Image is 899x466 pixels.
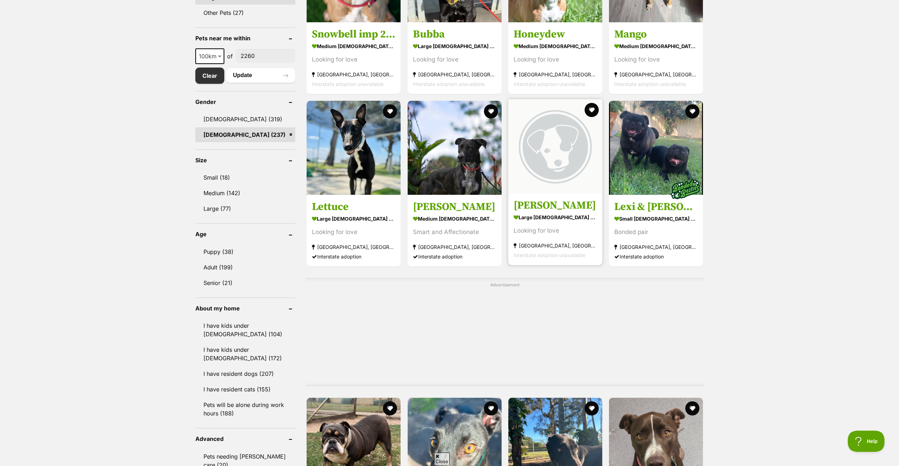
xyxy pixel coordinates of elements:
[514,55,597,64] div: Looking for love
[413,227,496,237] div: Smart and Affectionate
[312,28,395,41] h3: Snowbell imp 2532
[195,436,296,442] header: Advanced
[195,48,224,64] span: 100km
[614,252,698,261] div: Interstate adoption
[434,453,450,465] span: Close
[413,252,496,261] div: Interstate adoption
[195,366,296,381] a: I have resident dogs (207)
[195,186,296,200] a: Medium (142)
[196,51,224,61] span: 100km
[333,291,676,379] iframe: Advertisement
[413,55,496,64] div: Looking for love
[413,70,496,79] strong: [GEOGRAPHIC_DATA], [GEOGRAPHIC_DATA]
[609,22,703,94] a: Mango medium [DEMOGRAPHIC_DATA] Dog Looking for love [GEOGRAPHIC_DATA], [GEOGRAPHIC_DATA] Interst...
[195,244,296,259] a: Puppy (38)
[195,127,296,142] a: [DEMOGRAPHIC_DATA] (237)
[195,260,296,275] a: Adult (199)
[307,195,401,267] a: Lettuce large [DEMOGRAPHIC_DATA] Dog Looking for love [GEOGRAPHIC_DATA], [GEOGRAPHIC_DATA] Inters...
[614,227,698,237] div: Bonded pair
[195,305,296,311] header: About my home
[514,241,597,250] strong: [GEOGRAPHIC_DATA], [GEOGRAPHIC_DATA]
[508,193,602,265] a: [PERSON_NAME] large [DEMOGRAPHIC_DATA] Dog Looking for love [GEOGRAPHIC_DATA], [GEOGRAPHIC_DATA] ...
[408,22,502,94] a: Bubba large [DEMOGRAPHIC_DATA] Dog Looking for love [GEOGRAPHIC_DATA], [GEOGRAPHIC_DATA] Intersta...
[614,70,698,79] strong: [GEOGRAPHIC_DATA], [GEOGRAPHIC_DATA]
[848,431,885,452] iframe: Help Scout Beacon - Open
[413,28,496,41] h3: Bubba
[195,68,224,84] a: Clear
[195,157,296,163] header: Size
[312,55,395,64] div: Looking for love
[195,5,296,20] a: Other Pets (27)
[195,397,296,421] a: Pets will be alone during work hours (188)
[514,212,597,222] strong: large [DEMOGRAPHIC_DATA] Dog
[195,382,296,397] a: I have resident cats (155)
[686,401,700,415] button: favourite
[413,81,485,87] span: Interstate adoption unavailable
[614,242,698,252] strong: [GEOGRAPHIC_DATA], [GEOGRAPHIC_DATA]
[195,112,296,127] a: [DEMOGRAPHIC_DATA] (319)
[195,231,296,237] header: Age
[312,214,395,224] strong: large [DEMOGRAPHIC_DATA] Dog
[614,200,698,214] h3: Lexi & [PERSON_NAME]
[307,22,401,94] a: Snowbell imp 2532 medium [DEMOGRAPHIC_DATA] Dog Looking for love [GEOGRAPHIC_DATA], [GEOGRAPHIC_D...
[195,342,296,366] a: I have kids under [DEMOGRAPHIC_DATA] (172)
[195,99,296,105] header: Gender
[383,104,397,118] button: favourite
[312,252,395,261] div: Interstate adoption
[195,35,296,41] header: Pets near me within
[195,275,296,290] a: Senior (21)
[609,101,703,195] img: Lexi & Jay Jay - Pug Dog
[227,52,233,60] span: of
[408,101,502,195] img: Ellie - Kelpie Dog
[312,242,395,252] strong: [GEOGRAPHIC_DATA], [GEOGRAPHIC_DATA]
[383,401,397,415] button: favourite
[312,81,384,87] span: Interstate adoption unavailable
[484,401,498,415] button: favourite
[514,81,585,87] span: Interstate adoption unavailable
[236,49,296,63] input: postcode
[484,104,498,118] button: favourite
[514,70,597,79] strong: [GEOGRAPHIC_DATA], [GEOGRAPHIC_DATA]
[508,22,602,94] a: Honeydew medium [DEMOGRAPHIC_DATA] Dog Looking for love [GEOGRAPHIC_DATA], [GEOGRAPHIC_DATA] Inte...
[609,195,703,267] a: Lexi & [PERSON_NAME] small [DEMOGRAPHIC_DATA] Dog Bonded pair [GEOGRAPHIC_DATA], [GEOGRAPHIC_DATA...
[312,227,395,237] div: Looking for love
[408,195,502,267] a: [PERSON_NAME] medium [DEMOGRAPHIC_DATA] Dog Smart and Affectionate [GEOGRAPHIC_DATA], [GEOGRAPHIC...
[614,55,698,64] div: Looking for love
[514,226,597,235] div: Looking for love
[312,70,395,79] strong: [GEOGRAPHIC_DATA], [GEOGRAPHIC_DATA]
[614,41,698,51] strong: medium [DEMOGRAPHIC_DATA] Dog
[413,200,496,214] h3: [PERSON_NAME]
[614,81,686,87] span: Interstate adoption unavailable
[686,104,700,118] button: favourite
[614,214,698,224] strong: small [DEMOGRAPHIC_DATA] Dog
[668,171,703,207] img: bonded besties
[413,242,496,252] strong: [GEOGRAPHIC_DATA], [GEOGRAPHIC_DATA]
[614,28,698,41] h3: Mango
[514,252,585,258] span: Interstate adoption unavailable
[413,41,496,51] strong: large [DEMOGRAPHIC_DATA] Dog
[307,101,401,195] img: Lettuce - Greyhound Dog
[585,401,599,415] button: favourite
[312,200,395,214] h3: Lettuce
[514,41,597,51] strong: medium [DEMOGRAPHIC_DATA] Dog
[226,68,296,82] button: Update
[195,318,296,342] a: I have kids under [DEMOGRAPHIC_DATA] (104)
[312,41,395,51] strong: medium [DEMOGRAPHIC_DATA] Dog
[514,28,597,41] h3: Honeydew
[195,201,296,216] a: Large (77)
[514,199,597,212] h3: [PERSON_NAME]
[585,103,599,117] button: favourite
[195,170,296,185] a: Small (18)
[413,214,496,224] strong: medium [DEMOGRAPHIC_DATA] Dog
[306,278,704,386] div: Advertisement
